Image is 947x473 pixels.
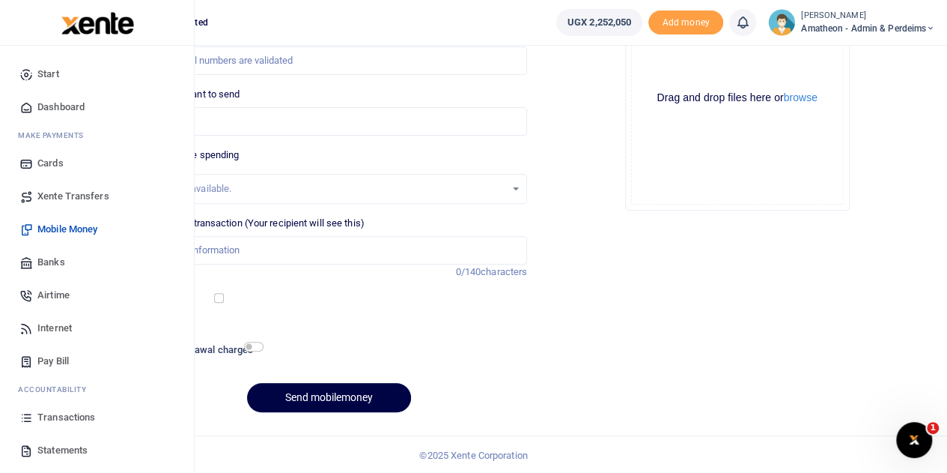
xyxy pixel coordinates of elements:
[12,312,182,345] a: Internet
[37,189,109,204] span: Xente Transfers
[37,100,85,115] span: Dashboard
[768,9,795,36] img: profile-user
[131,107,527,136] input: UGX
[556,9,642,36] a: UGX 2,252,050
[648,16,723,27] a: Add money
[60,16,134,28] a: logo-small logo-large logo-large
[12,434,182,467] a: Statements
[648,10,723,35] span: Add money
[131,236,527,265] input: Enter extra information
[12,246,182,279] a: Banks
[927,422,939,434] span: 1
[247,383,411,412] button: Send mobilemoney
[37,67,59,82] span: Start
[131,216,365,231] label: Memo for this transaction (Your recipient will see this)
[12,213,182,246] a: Mobile Money
[37,222,97,237] span: Mobile Money
[801,22,935,35] span: Amatheon - Admin & Perdeims
[456,266,481,277] span: 0/140
[12,147,182,180] a: Cards
[37,288,70,303] span: Airtime
[12,279,182,312] a: Airtime
[12,378,182,401] li: Ac
[37,443,88,458] span: Statements
[12,58,182,91] a: Start
[12,345,182,378] a: Pay Bill
[768,9,935,36] a: profile-user [PERSON_NAME] Amatheon - Admin & Perdeims
[784,92,817,103] button: browse
[142,181,505,196] div: No options available.
[37,156,64,171] span: Cards
[37,321,72,336] span: Internet
[481,266,527,277] span: characters
[550,9,648,36] li: Wallet ballance
[29,384,86,395] span: countability
[896,422,932,458] iframe: Intercom live chat
[567,15,631,30] span: UGX 2,252,050
[632,91,843,105] div: Drag and drop files here or
[37,354,69,369] span: Pay Bill
[12,124,182,147] li: M
[131,46,527,75] input: MTN & Airtel numbers are validated
[61,12,134,34] img: logo-large
[25,130,84,141] span: ake Payments
[12,401,182,434] a: Transactions
[801,10,935,22] small: [PERSON_NAME]
[37,410,95,425] span: Transactions
[37,255,65,270] span: Banks
[12,91,182,124] a: Dashboard
[12,180,182,213] a: Xente Transfers
[648,10,723,35] li: Toup your wallet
